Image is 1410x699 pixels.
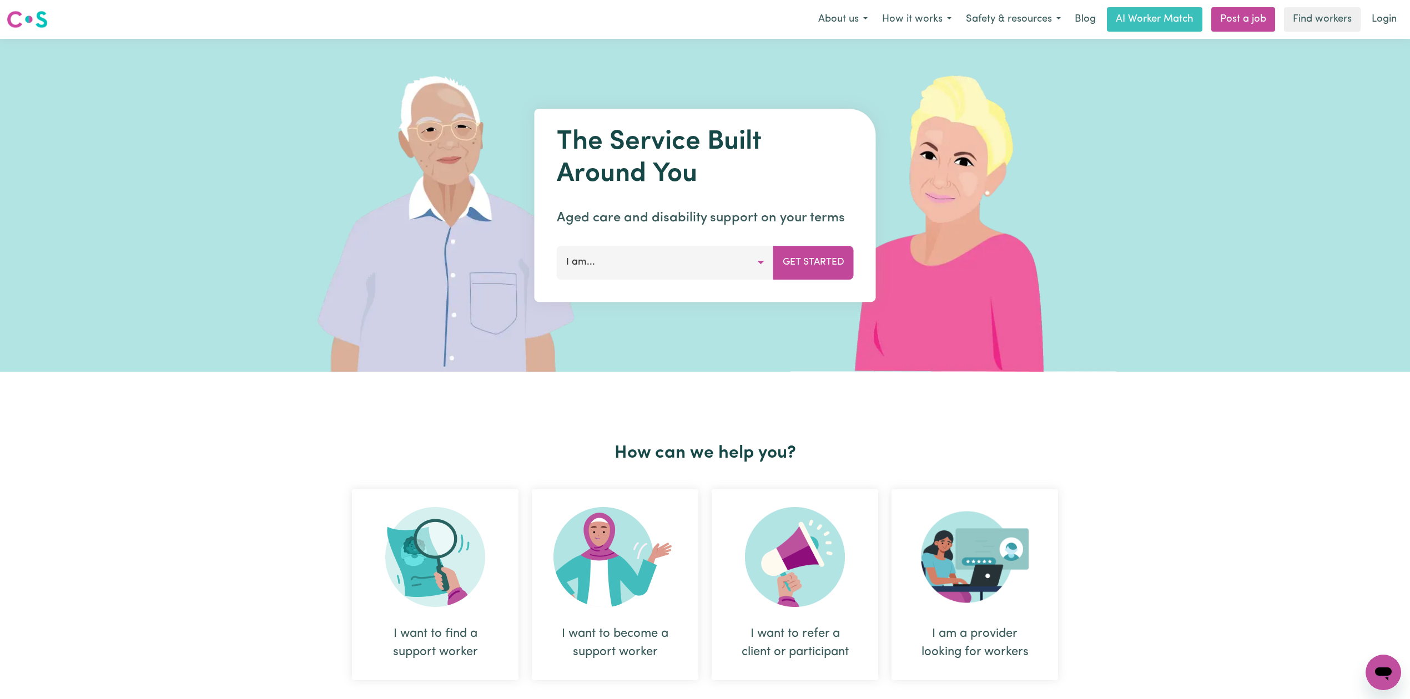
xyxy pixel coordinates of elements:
h1: The Service Built Around You [557,126,854,190]
button: I am... [557,246,774,279]
div: I want to become a support worker [558,625,672,661]
button: Get Started [773,246,854,279]
div: I want to become a support worker [532,489,698,680]
div: I want to find a support worker [379,625,492,661]
a: Blog [1068,7,1102,32]
a: Post a job [1211,7,1275,32]
a: AI Worker Match [1107,7,1202,32]
button: About us [811,8,875,31]
h2: How can we help you? [345,443,1065,464]
img: Careseekers logo [7,9,48,29]
a: Find workers [1284,7,1361,32]
iframe: Button to launch messaging window [1366,655,1401,690]
div: I want to refer a client or participant [712,489,878,680]
img: Search [385,507,485,607]
div: I want to refer a client or participant [738,625,852,661]
a: Careseekers logo [7,7,48,32]
div: I am a provider looking for workers [892,489,1058,680]
img: Refer [745,507,845,607]
button: How it works [875,8,959,31]
div: I want to find a support worker [352,489,518,680]
div: I am a provider looking for workers [918,625,1031,661]
p: Aged care and disability support on your terms [557,208,854,228]
button: Safety & resources [959,8,1068,31]
a: Login [1365,7,1403,32]
img: Provider [921,507,1029,607]
img: Become Worker [553,507,677,607]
